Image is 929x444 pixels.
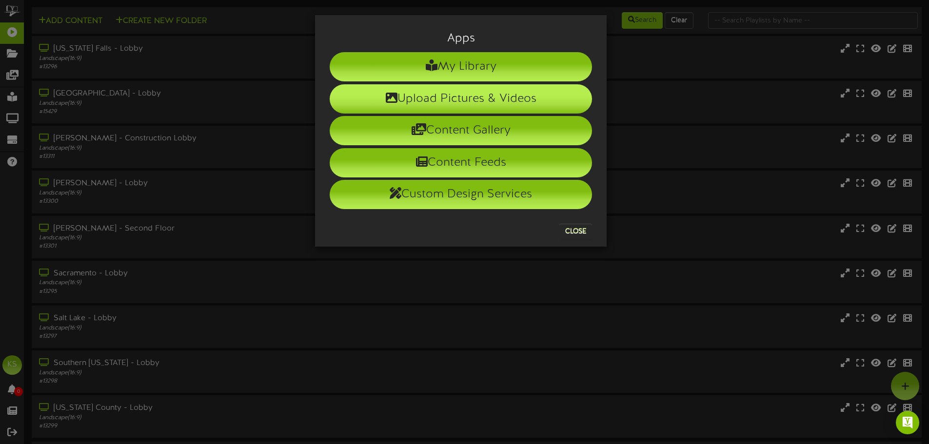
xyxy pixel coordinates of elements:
[330,84,592,114] li: Upload Pictures & Videos
[330,180,592,209] li: Custom Design Services
[896,411,919,434] div: Open Intercom Messenger
[330,32,592,45] h3: Apps
[330,52,592,81] li: My Library
[330,148,592,177] li: Content Feeds
[559,224,592,239] button: Close
[330,116,592,145] li: Content Gallery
